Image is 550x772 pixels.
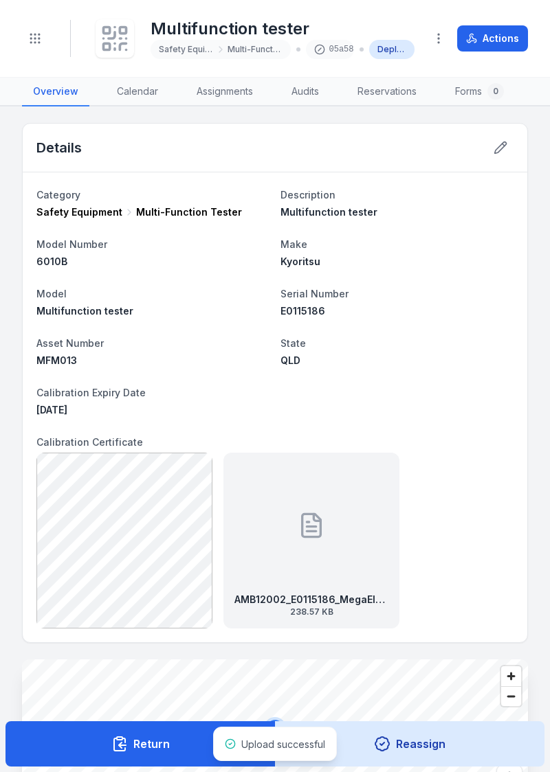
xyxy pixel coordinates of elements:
span: State [280,337,306,349]
a: Overview [22,78,89,106]
span: Make [280,238,307,250]
strong: AMB12002_E0115186_MegaElectrics [234,593,388,606]
span: Calibration Certificate [36,436,143,448]
span: Model [36,288,67,299]
span: Multi-Function Tester [136,205,242,219]
div: 05a58c [306,40,354,59]
a: Assignments [186,78,264,106]
a: Calendar [106,78,169,106]
span: Description [280,189,335,201]
span: Kyoritsu [280,256,320,267]
button: Zoom out [501,686,521,706]
span: Serial Number [280,288,349,299]
a: Reservations [346,78,428,106]
button: Zoom in [501,666,521,686]
span: Multi-Function Tester [228,44,283,55]
h2: Details [36,138,82,157]
span: E0115186 [280,305,325,317]
span: [DATE] [36,404,67,416]
span: Calibration Expiry Date [36,387,146,398]
time: 13/08/2026, 12:00:00 am [36,404,67,416]
a: Forms0 [444,78,515,106]
span: Model Number [36,238,107,250]
a: Audits [280,78,330,106]
div: Deployed [369,40,415,59]
button: Actions [457,25,528,52]
button: Return [5,721,276,767]
button: Toggle navigation [22,25,48,52]
span: QLD [280,354,300,366]
span: MFM013 [36,354,77,366]
h1: Multifunction tester [151,18,415,40]
button: Reassign [275,721,545,767]
div: 0 [487,83,504,100]
span: Multifunction tester [36,305,133,317]
span: Asset Number [36,337,104,349]
span: Safety Equipment [36,205,122,219]
span: Multifunction tester [280,206,377,218]
span: Category [36,189,80,201]
span: 6010B [36,256,67,267]
span: Safety Equipment [159,44,214,55]
span: 238.57 KB [234,606,388,617]
span: Upload successful [241,738,325,750]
